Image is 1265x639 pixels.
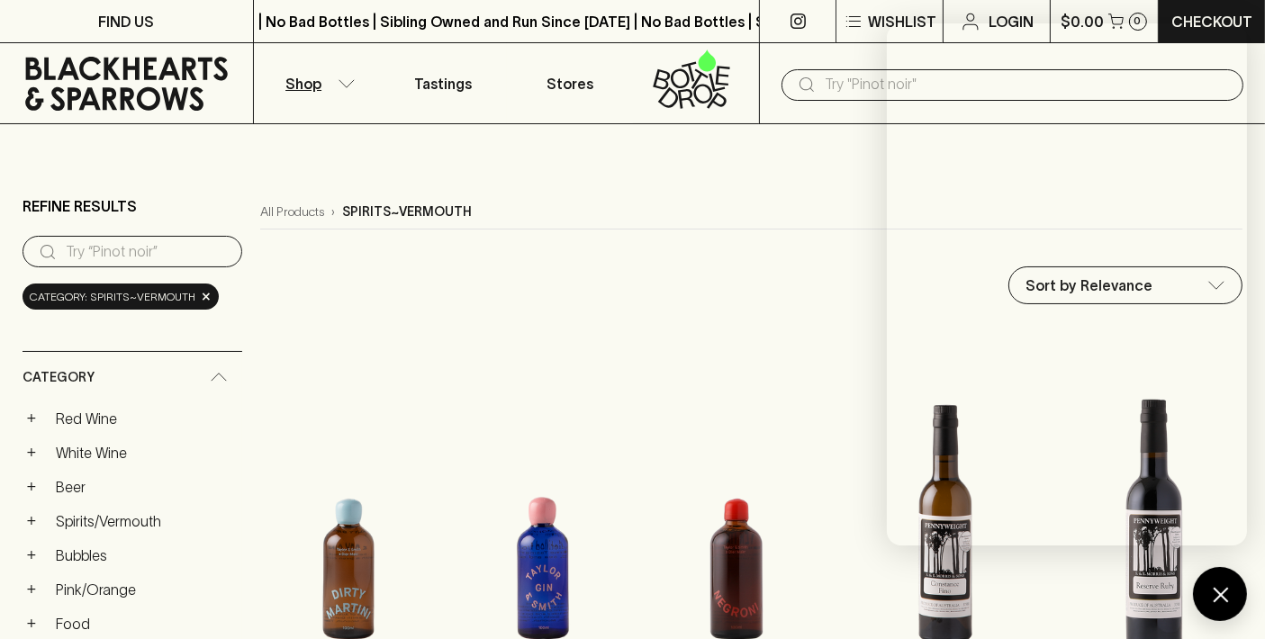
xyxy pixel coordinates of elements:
[342,202,472,221] p: spirits~vermouth
[23,409,41,427] button: +
[260,202,324,221] a: All Products
[547,73,593,94] p: Stores
[23,366,95,389] span: Category
[48,472,242,502] a: Beer
[1062,11,1105,32] p: $0.00
[30,288,195,306] span: Category: spirits~vermouth
[285,73,321,94] p: Shop
[414,73,472,94] p: Tastings
[254,43,380,123] button: Shop
[1134,16,1142,26] p: 0
[48,506,242,536] a: Spirits/Vermouth
[23,478,41,496] button: +
[66,238,228,266] input: Try “Pinot noir”
[99,11,155,32] p: FIND US
[989,11,1034,32] p: Login
[23,444,41,462] button: +
[201,287,212,306] span: ×
[825,70,1229,99] input: Try "Pinot noir"
[48,574,242,605] a: Pink/Orange
[23,546,41,564] button: +
[23,580,41,598] button: +
[23,352,242,403] div: Category
[23,195,137,217] p: Refine Results
[23,615,41,633] button: +
[48,437,242,468] a: White Wine
[331,202,335,221] p: ›
[380,43,506,123] a: Tastings
[48,403,242,434] a: Red Wine
[868,11,936,32] p: Wishlist
[23,512,41,530] button: +
[48,540,242,571] a: Bubbles
[507,43,633,123] a: Stores
[1171,11,1252,32] p: Checkout
[48,608,242,639] a: Food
